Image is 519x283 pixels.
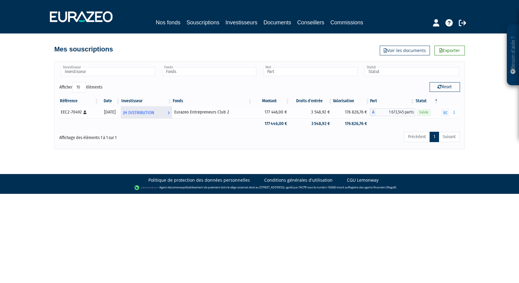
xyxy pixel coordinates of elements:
a: Nos fonds [156,18,180,27]
div: EEC2-70492 [61,109,97,115]
div: - Agent de (établissement de paiement dont le siège social est situé au [STREET_ADDRESS], agréé p... [6,185,513,191]
th: Investisseur: activer pour trier la colonne par ordre croissant [121,96,172,106]
th: Valorisation: activer pour trier la colonne par ordre croissant [333,96,370,106]
a: JH DISTRIBUTION [121,106,172,118]
th: Part: activer pour trier la colonne par ordre croissant [370,96,415,106]
select: Afficheréléments [72,82,86,93]
span: Valide [417,110,431,115]
h4: Mes souscriptions [54,46,113,53]
a: Conseillers [297,18,324,27]
th: Date: activer pour trier la colonne par ordre croissant [99,96,121,106]
th: Montant: activer pour trier la colonne par ordre croissant [253,96,290,106]
a: 1 [430,132,439,142]
a: CGU Lemonway [347,177,379,183]
img: logo-lemonway.png [134,185,158,191]
th: Droits d'entrée: activer pour trier la colonne par ordre croissant [290,96,333,106]
div: Affichage des éléments 1 à 1 sur 1 [59,131,221,141]
td: 3 548,92 € [290,106,333,118]
span: 1 673,545 parts [376,108,415,116]
a: Souscriptions [186,18,219,28]
td: 3 548,92 € [290,118,333,129]
a: Registre des agents financiers (Regafi) [348,185,396,189]
td: 176 826,76 € [333,118,370,129]
p: Besoin d'aide ? [510,28,517,82]
img: 1732889491-logotype_eurazeo_blanc_rvb.png [50,11,112,22]
i: Voir l'investisseur [168,107,170,118]
div: Eurazeo Entrepreneurs Club 2 [174,109,250,115]
a: Exporter [434,46,465,55]
th: Fonds: activer pour trier la colonne par ordre croissant [172,96,252,106]
td: 177 446,00 € [253,118,290,129]
div: A - Eurazeo Entrepreneurs Club 2 [370,108,415,116]
a: Voir les documents [380,46,430,55]
th: Statut : activer pour trier la colonne par ordre d&eacute;croissant [415,96,439,106]
td: 176 826,76 € [333,106,370,118]
div: [DATE] [101,109,119,115]
th: Référence : activer pour trier la colonne par ordre croissant [59,96,99,106]
a: Conditions générales d'utilisation [264,177,333,183]
a: Politique de protection des données personnelles [148,177,250,183]
a: Investisseurs [225,18,257,27]
span: A [370,108,376,116]
a: Documents [264,18,291,27]
label: Afficher éléments [59,82,102,93]
span: JH DISTRIBUTION [123,107,154,118]
td: 177 446,00 € [253,106,290,118]
a: Lemonway [171,185,185,189]
i: [Français] Personne physique [83,110,87,114]
a: Commissions [330,18,363,27]
button: Reset [430,82,460,92]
